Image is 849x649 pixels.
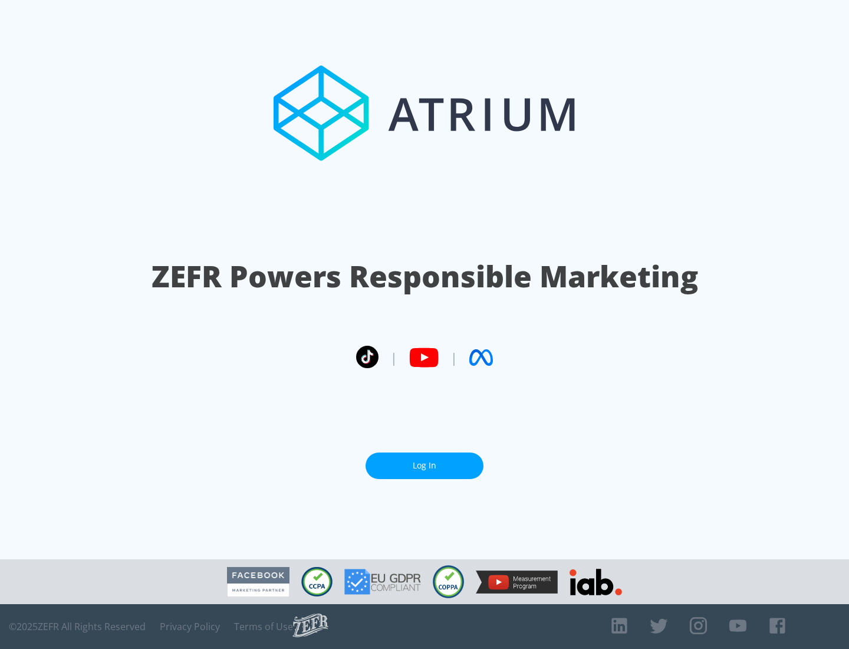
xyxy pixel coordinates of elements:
a: Log In [366,453,483,479]
img: GDPR Compliant [344,569,421,595]
img: YouTube Measurement Program [476,571,558,594]
img: IAB [570,569,622,595]
h1: ZEFR Powers Responsible Marketing [152,256,698,297]
a: Privacy Policy [160,621,220,632]
img: Facebook Marketing Partner [227,567,289,597]
img: CCPA Compliant [301,567,333,596]
span: © 2025 ZEFR All Rights Reserved [9,621,146,632]
a: Terms of Use [234,621,293,632]
span: | [450,349,458,366]
span: | [390,349,397,366]
img: COPPA Compliant [433,565,464,598]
